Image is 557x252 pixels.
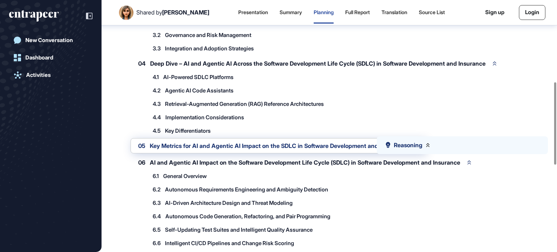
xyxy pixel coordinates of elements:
[153,46,161,51] span: 3.3
[138,160,145,165] span: 06
[138,61,146,66] span: 04
[165,227,313,232] span: Self-Updating Test Suites and Intelligent Quality Assurance
[165,128,211,133] span: Key Differentiators
[165,101,324,107] span: Retrieval-Augmented Generation (RAG) Reference Architectures
[153,214,161,219] span: 6.4
[136,9,209,16] div: Shared by
[165,214,330,219] span: Autonomous Code Generation, Refactoring, and Pair Programming
[153,128,161,133] span: 4.5
[119,5,133,20] img: User Image
[150,61,486,66] span: Deep Dive – AI and Agentic AI Across the Software Development Life Cycle (SDLC) in Software Devel...
[163,74,234,80] span: AI-Powered SDLC Platforms
[419,9,445,16] div: Source List
[314,9,334,16] div: Planning
[153,227,161,232] span: 6.5
[153,240,161,246] span: 6.6
[26,72,51,78] div: Activities
[9,10,59,22] div: entrapeer-logo
[150,160,460,165] span: AI and Agentic AI Impact on the Software Development Life Cycle (SDLC) in Software Development an...
[165,88,234,93] span: Agentic AI Code Assistants
[153,32,161,38] span: 3.2
[138,143,145,149] span: 05
[153,115,161,120] span: 4.4
[153,88,161,93] span: 4.2
[165,115,244,120] span: Implementation Considerations
[394,142,422,149] span: Reasoning
[162,9,209,16] span: [PERSON_NAME]
[165,46,254,51] span: Integration and Adoption Strategies
[280,9,302,16] div: Summary
[153,200,161,206] span: 6.3
[165,32,251,38] span: Governance and Risk Management
[153,101,161,107] span: 4.3
[25,54,53,61] div: Dashboard
[153,187,161,192] span: 6.2
[153,74,159,80] span: 4.1
[163,173,207,179] span: General Overview
[165,200,293,206] span: AI-Driven Architecture Design and Threat Modeling
[519,5,545,20] a: Login
[345,9,370,16] div: Full Report
[25,37,73,44] div: New Conversation
[485,8,504,17] a: Sign up
[165,187,328,192] span: Autonomous Requirements Engineering and Ambiguity Detection
[381,9,407,16] div: Translation
[150,143,407,149] span: Key Metrics for AI and Agentic AI Impact on the SDLC in Software Development and Insurance
[153,173,159,179] span: 6.1
[238,9,268,16] div: Presentation
[165,240,294,246] span: Intelligent CI/CD Pipelines and Change Risk Scoring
